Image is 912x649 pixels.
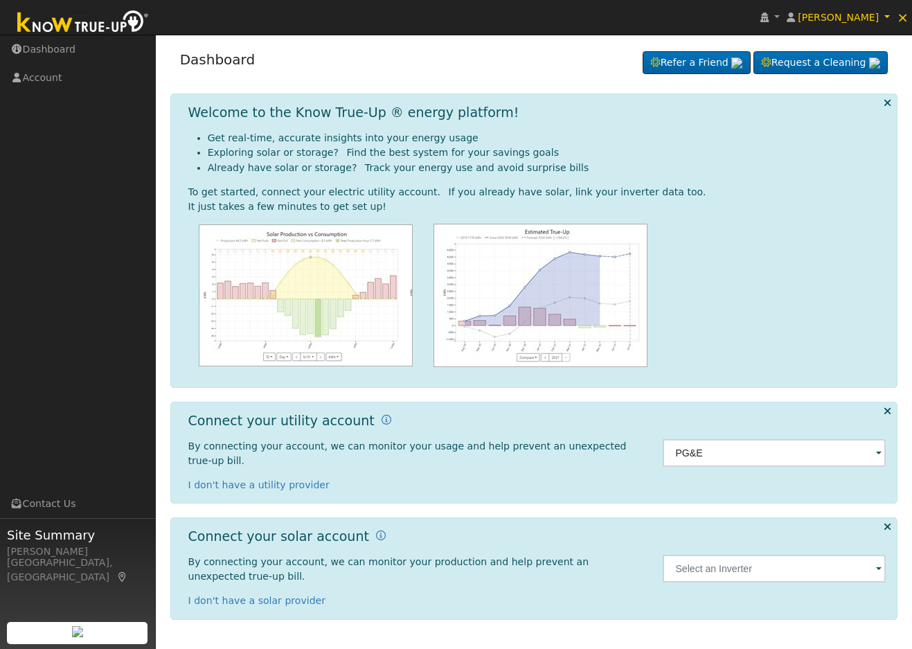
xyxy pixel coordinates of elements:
div: It just takes a few minutes to get set up! [188,199,886,214]
a: Refer a Friend [643,51,751,75]
input: Select a Utility [663,439,886,467]
span: × [897,9,909,26]
img: retrieve [731,57,742,69]
a: Request a Cleaning [753,51,888,75]
a: I don't have a utility provider [188,479,330,490]
a: Map [116,571,129,583]
a: Dashboard [180,51,256,68]
li: Get real-time, accurate insights into your energy usage [208,131,886,145]
img: Know True-Up [10,8,156,39]
div: To get started, connect your electric utility account. If you already have solar, link your inver... [188,185,886,199]
a: I don't have a solar provider [188,595,326,606]
div: [PERSON_NAME] [7,544,148,559]
img: retrieve [72,626,83,637]
span: By connecting your account, we can monitor your usage and help prevent an unexpected true-up bill. [188,441,627,466]
h1: Welcome to the Know True-Up ® energy platform! [188,105,519,121]
span: By connecting your account, we can monitor your production and help prevent an unexpected true-up... [188,556,589,582]
li: Already have solar or storage? Track your energy use and avoid surprise bills [208,161,886,175]
input: Select an Inverter [663,555,886,583]
img: retrieve [869,57,880,69]
li: Exploring solar or storage? Find the best system for your savings goals [208,145,886,160]
span: Site Summary [7,526,148,544]
div: [GEOGRAPHIC_DATA], [GEOGRAPHIC_DATA] [7,555,148,585]
h1: Connect your utility account [188,413,375,429]
span: [PERSON_NAME] [798,12,879,23]
h1: Connect your solar account [188,528,369,544]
